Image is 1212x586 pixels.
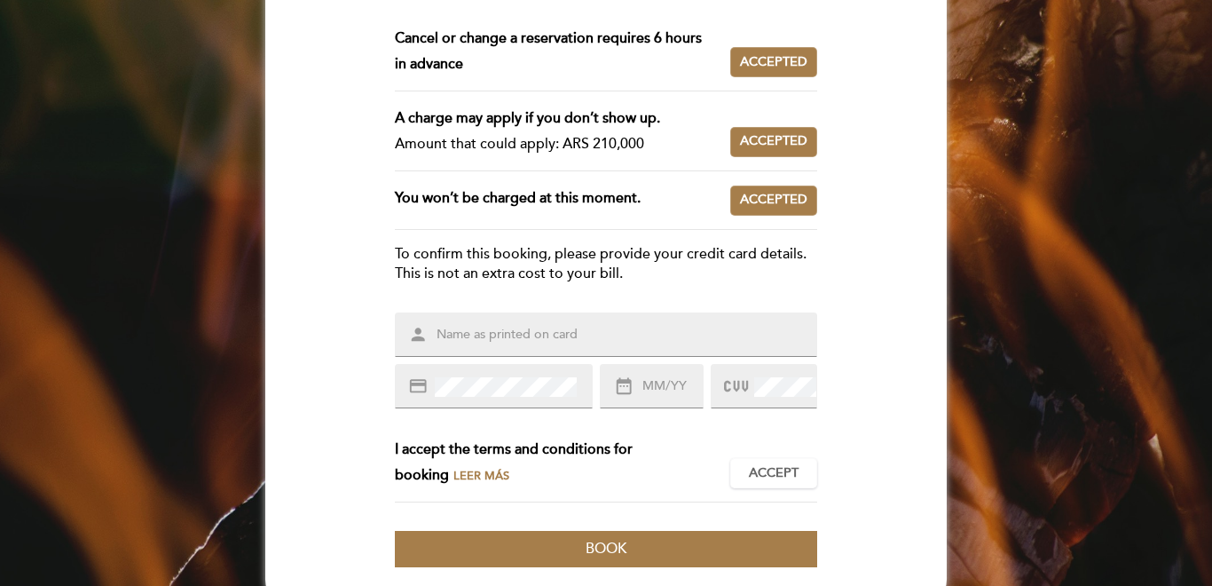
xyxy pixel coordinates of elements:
[730,186,817,216] button: Accepted
[395,244,817,285] div: To confirm this booking, please provide your credit card details. This is not an extra cost to yo...
[435,325,820,345] input: Name as printed on card
[453,469,509,483] span: Leer más
[614,376,634,396] i: date_range
[395,106,716,131] div: A charge may apply if you don’t show up.
[740,191,807,210] span: Accepted
[395,186,730,216] div: You won’t be charged at this moment.
[749,464,799,483] span: Accept
[395,531,817,567] button: Book
[730,47,817,77] button: Accepted
[641,376,703,397] input: MM/YY
[730,458,817,488] button: Accept
[395,131,716,157] div: Amount that could apply: ARS 210,000
[740,132,807,151] span: Accepted
[586,540,626,558] span: Book
[740,53,807,72] span: Accepted
[395,437,730,488] div: I accept the terms and conditions for booking
[408,376,428,396] i: credit_card
[730,127,817,157] button: Accepted
[395,26,730,77] div: Cancel or change a reservation requires 6 hours in advance
[408,325,428,344] i: person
